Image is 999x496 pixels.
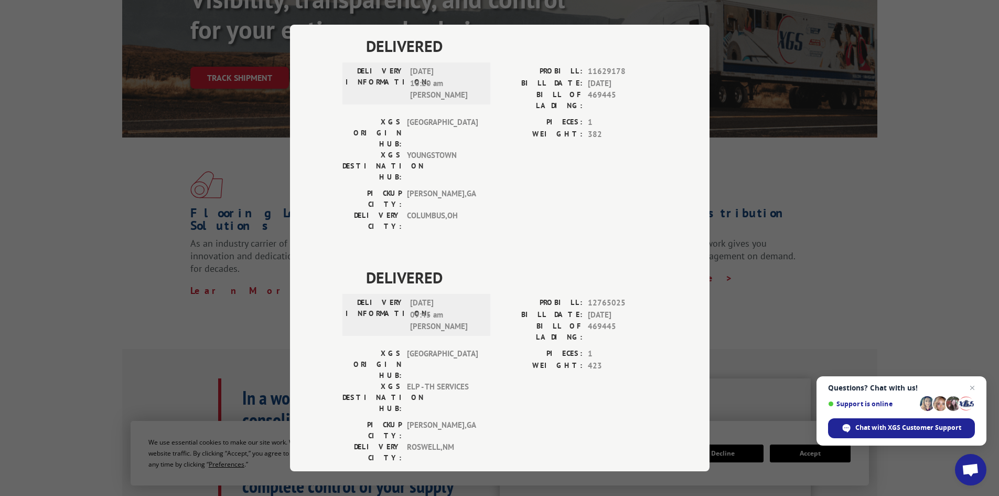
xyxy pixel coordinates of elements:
[828,418,975,438] div: Chat with XGS Customer Support
[366,266,657,289] span: DELIVERED
[500,89,583,111] label: BILL OF LADING:
[588,297,657,309] span: 12765025
[407,210,478,232] span: COLUMBUS , OH
[588,89,657,111] span: 469445
[588,78,657,90] span: [DATE]
[500,78,583,90] label: BILL DATE:
[500,321,583,343] label: BILL OF LADING:
[407,117,478,150] span: [GEOGRAPHIC_DATA]
[407,188,478,210] span: [PERSON_NAME] , GA
[500,309,583,321] label: BILL DATE:
[342,441,402,463] label: DELIVERY CITY:
[342,210,402,232] label: DELIVERY CITY:
[366,34,657,58] span: DELIVERED
[588,117,657,129] span: 1
[342,150,402,183] label: XGS DESTINATION HUB:
[588,129,657,141] span: 382
[407,381,478,414] span: ELP - TH SERVICES
[588,348,657,360] span: 1
[500,129,583,141] label: WEIGHT:
[500,348,583,360] label: PIECES:
[500,117,583,129] label: PIECES:
[500,297,583,309] label: PROBILL:
[588,309,657,321] span: [DATE]
[410,66,481,101] span: [DATE] 10:20 am [PERSON_NAME]
[346,66,405,101] label: DELIVERY INFORMATION:
[342,117,402,150] label: XGS ORIGIN HUB:
[346,297,405,333] label: DELIVERY INFORMATION:
[407,441,478,463] span: ROSWELL , NM
[588,360,657,372] span: 423
[410,297,481,333] span: [DATE] 09:45 am [PERSON_NAME]
[855,423,961,432] span: Chat with XGS Customer Support
[342,381,402,414] label: XGS DESTINATION HUB:
[500,66,583,78] label: PROBILL:
[500,360,583,372] label: WEIGHT:
[342,419,402,441] label: PICKUP CITY:
[828,384,975,392] span: Questions? Chat with us!
[588,66,657,78] span: 11629178
[407,150,478,183] span: YOUNGSTOWN
[342,348,402,381] label: XGS ORIGIN HUB:
[828,400,916,408] span: Support is online
[966,382,979,394] span: Close chat
[407,419,478,441] span: [PERSON_NAME] , GA
[955,454,986,486] div: Open chat
[342,188,402,210] label: PICKUP CITY:
[407,348,478,381] span: [GEOGRAPHIC_DATA]
[588,321,657,343] span: 469445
